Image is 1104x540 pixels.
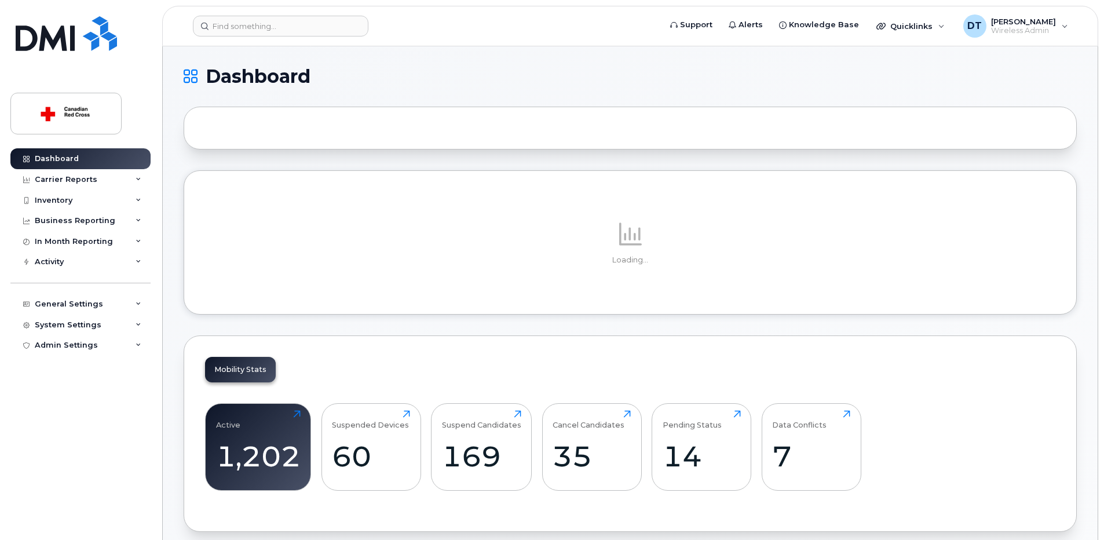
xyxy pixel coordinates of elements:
div: 60 [332,439,410,473]
div: Pending Status [663,410,722,429]
p: Loading... [205,255,1055,265]
div: Active [216,410,240,429]
div: 7 [772,439,850,473]
span: Dashboard [206,68,310,85]
div: Cancel Candidates [553,410,624,429]
div: Suspend Candidates [442,410,521,429]
div: Suspended Devices [332,410,409,429]
a: Suspend Candidates169 [442,410,521,484]
a: Active1,202 [216,410,301,484]
div: 169 [442,439,521,473]
a: Suspended Devices60 [332,410,410,484]
div: 35 [553,439,631,473]
a: Pending Status14 [663,410,741,484]
a: Data Conflicts7 [772,410,850,484]
div: 14 [663,439,741,473]
div: Data Conflicts [772,410,827,429]
div: 1,202 [216,439,301,473]
a: Cancel Candidates35 [553,410,631,484]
